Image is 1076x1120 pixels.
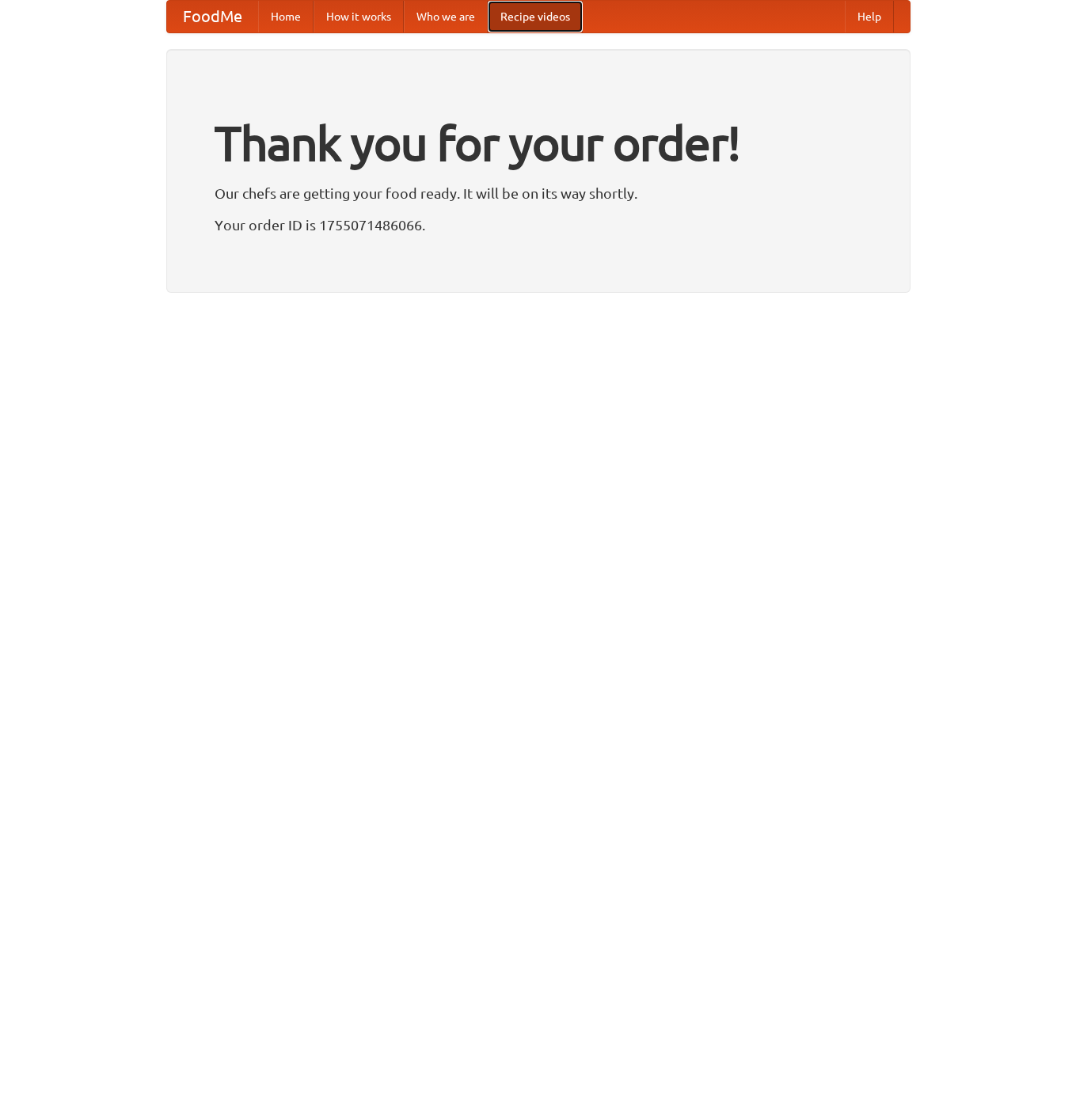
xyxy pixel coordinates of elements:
[314,1,404,32] a: How it works
[215,181,862,205] p: Our chefs are getting your food ready. It will be on its way shortly.
[845,1,894,32] a: Help
[215,105,862,181] h1: Thank you for your order!
[404,1,488,32] a: Who we are
[215,213,862,237] p: Your order ID is 1755071486066.
[258,1,314,32] a: Home
[167,1,258,32] a: FoodMe
[488,1,583,32] a: Recipe videos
